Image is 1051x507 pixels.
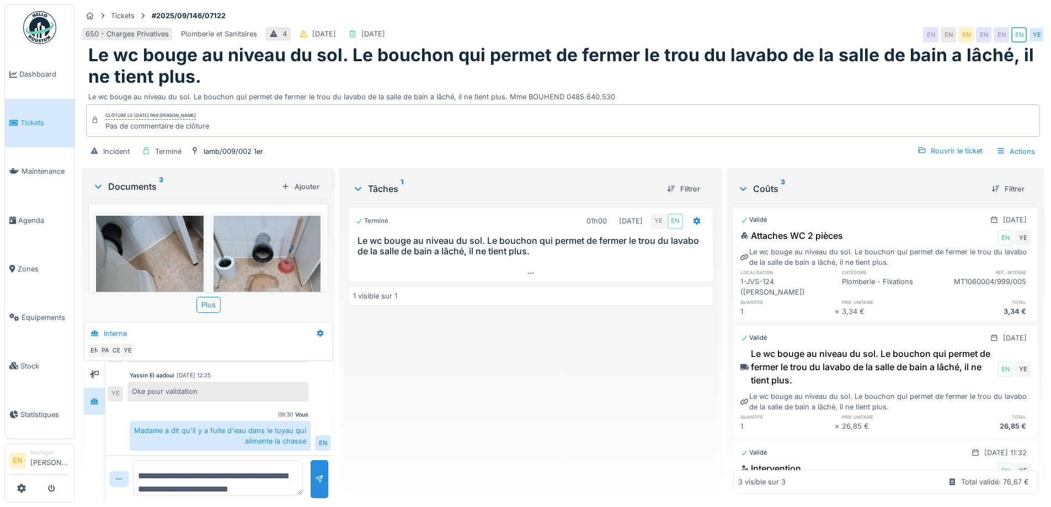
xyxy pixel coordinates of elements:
div: Validé [740,333,767,343]
span: Zones [18,264,70,274]
div: [DATE] [1003,333,1027,343]
div: Clôturé le [DATE] par [PERSON_NAME] [105,112,196,120]
strong: #2025/09/146/07122 [147,10,230,21]
div: Plus [196,297,221,313]
div: [DATE] 12:25 [177,371,211,380]
div: EN [923,27,938,42]
div: EN [976,27,991,42]
div: EN [997,230,1013,246]
span: Stock [20,361,70,371]
div: EN [315,435,330,451]
div: Vous [295,410,308,419]
span: Maintenance [22,166,70,177]
div: 26,85 € [936,421,1031,431]
div: Le wc bouge au niveau du sol. Le bouchon qui permet de fermer le trou du lavabo de la salle de ba... [740,391,1031,412]
h6: ref. interne [936,269,1031,276]
div: Documents [93,180,277,193]
h6: catégorie [842,269,936,276]
div: EN [958,27,974,42]
div: EN [994,27,1009,42]
div: [DATE] [619,216,643,226]
div: YE [1029,27,1044,42]
div: Pas de commentaire de clôture [105,121,209,131]
div: YE [1015,463,1031,478]
div: Filtrer [663,182,705,196]
div: Le wc bouge au niveau du sol. Le bouchon qui permet de fermer le trou du lavabo de la salle de ba... [88,87,1038,102]
li: [PERSON_NAME] [30,449,70,472]
div: [DATE] [361,29,385,39]
div: [DATE] [1003,215,1027,225]
span: Statistiques [20,409,70,420]
div: Filtrer [987,182,1029,196]
div: 26,85 € [842,421,936,431]
h6: prix unitaire [842,413,936,420]
div: 4 [282,29,287,39]
h6: quantité [740,298,835,306]
img: 39msnpu7eqkmyusx5als78uh4bze [96,216,204,359]
div: EN [997,463,1013,478]
li: EN [9,452,26,469]
div: Total validé: 76,67 € [961,477,1029,487]
div: Manager [30,449,70,457]
div: Terminé [155,146,182,157]
div: Ajouter [277,179,324,194]
div: Le wc bouge au niveau du sol. Le bouchon qui permet de fermer le trou du lavabo de la salle de ba... [740,347,995,387]
sup: 1 [401,182,403,195]
sup: 3 [781,182,785,195]
div: EN [1011,27,1027,42]
h6: localisation [740,269,835,276]
span: Équipements [22,312,70,323]
div: Le wc bouge au niveau du sol. Le bouchon qui permet de fermer le trou du lavabo de la salle de ba... [740,247,1031,268]
h3: Le wc bouge au niveau du sol. Le bouchon qui permet de fermer le trou du lavabo de la salle de ba... [358,236,708,257]
a: Statistiques [5,390,74,439]
a: Agenda [5,196,74,244]
h6: total [936,413,1031,420]
h6: quantité [740,413,835,420]
div: Yassin El aadoui [130,371,174,380]
div: YE [120,343,135,358]
div: EN [87,343,102,358]
div: Incident [103,146,130,157]
div: YE [1015,361,1031,377]
div: YE [651,214,666,229]
a: EN Manager[PERSON_NAME] [9,449,70,475]
div: MT1060004/999/005 [936,276,1031,297]
div: Oke pour validation [127,382,308,401]
div: Coûts [738,182,983,195]
a: Zones [5,244,74,293]
a: Maintenance [5,147,74,196]
div: YE [108,386,123,402]
div: × [835,421,842,431]
div: Tâches [353,182,658,195]
div: 1 visible sur 1 [353,291,397,301]
div: 1 [740,421,835,431]
div: Plomberie et Sanitaires [181,29,257,39]
span: Dashboard [19,69,70,79]
div: 1 [740,306,835,317]
div: YE [1015,230,1031,246]
div: 1-JVS-124 ([PERSON_NAME]) [740,276,835,297]
div: Intervention [740,462,801,475]
h6: prix unitaire [842,298,936,306]
div: lamb/009/002 1er [204,146,263,157]
div: EN [668,214,683,229]
div: CB [109,343,124,358]
a: Stock [5,341,74,390]
a: Tickets [5,99,74,147]
div: Rouvrir le ticket [913,143,987,158]
span: Tickets [20,118,70,128]
div: 01h00 [586,216,607,226]
div: Madame a dit qu'il y a fuite d'eau dans le tuyau qui alimente la chasse [130,421,311,451]
div: 650 - Charges Privatives [86,29,169,39]
h1: Le wc bouge au niveau du sol. Le bouchon qui permet de fermer le trou du lavabo de la salle de ba... [88,45,1038,87]
div: PA [98,343,113,358]
div: 3,34 € [842,306,936,317]
div: × [835,306,842,317]
div: Interne [104,328,127,339]
div: Actions [991,143,1040,159]
img: Badge_color-CXgf-gQk.svg [23,11,56,44]
div: Plomberie - Fixations [842,276,936,297]
div: Terminé [355,216,388,226]
div: 3 visible sur 3 [738,477,786,487]
div: Attaches WC 2 pièces [740,229,843,242]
